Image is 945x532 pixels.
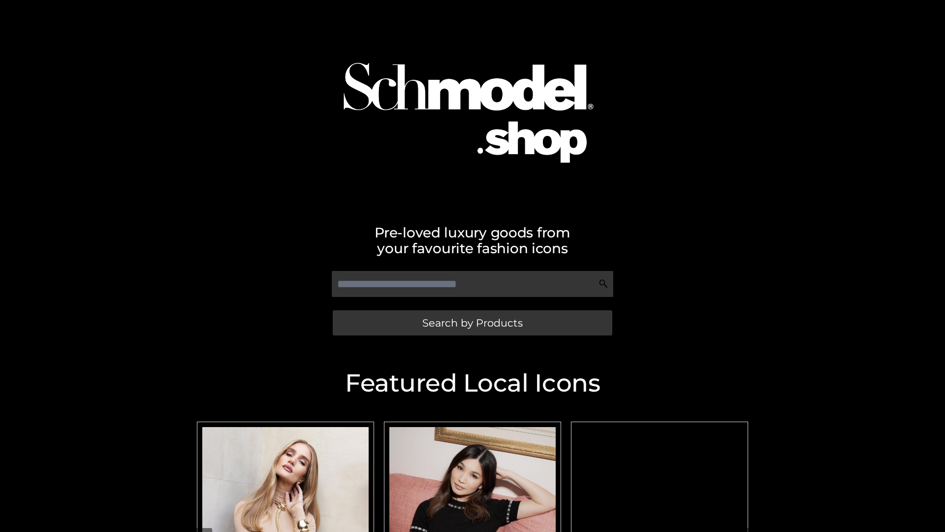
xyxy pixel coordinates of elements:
[422,318,523,328] span: Search by Products
[192,371,753,396] h2: Featured Local Icons​
[333,310,612,335] a: Search by Products
[598,279,608,289] img: Search Icon
[192,225,753,256] h2: Pre-loved luxury goods from your favourite fashion icons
